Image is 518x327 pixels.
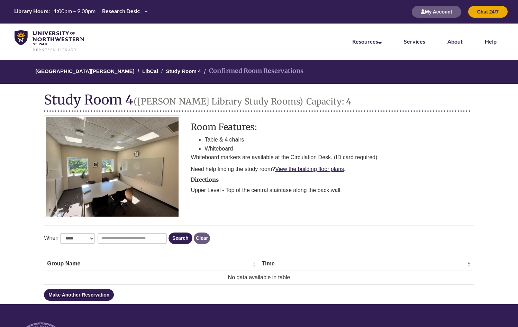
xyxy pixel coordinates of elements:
button: Clear [194,233,210,244]
a: Hours Today [11,7,150,16]
a: [GEOGRAPHIC_DATA][PERSON_NAME] [35,68,134,74]
span: Group Name [47,260,251,268]
a: My Account [412,9,461,15]
p: Whiteboard markers are available at the Circulation Desk. (ID card required) [191,153,474,162]
a: Make Another Reservation [44,289,114,301]
div: description [191,122,474,173]
label: When [44,234,58,243]
span: 1:00pm – 9:00pm [54,8,96,14]
a: View the building floor plans [275,166,344,172]
button: My Account [412,6,461,18]
td: No data available in table [44,271,474,285]
th: Library Hours: [11,7,51,15]
li: Whiteboard [205,144,474,153]
a: Chat 24/7 [468,9,508,15]
p: Upper Level - Top of the central staircase along the back wall. [191,186,474,194]
small: ([PERSON_NAME] Library Study Rooms) [134,96,303,107]
input: Search reservation name... [98,233,167,244]
a: Resources [352,38,382,45]
div: directions [191,177,474,195]
button: Search [169,233,192,244]
li: Table & 4 chairs [205,135,474,144]
a: LibCal [142,68,158,74]
span: – [145,8,148,14]
span: Time [262,260,465,268]
a: Services [404,38,425,45]
h3: Room Features: [191,122,474,132]
a: About [447,38,463,45]
h2: Directions [191,177,474,183]
span: Time : Activate to invert sorting [467,261,471,268]
a: Study Room 4 [166,68,201,74]
h1: Study Room 4 [44,92,470,112]
a: Help [485,38,497,45]
img: UNWSP Library Logo [15,30,84,52]
small: Capacity: 4 [306,96,351,107]
li: Confirmed Room Reservations [202,66,303,76]
button: Chat 24/7 [468,6,508,18]
span: Group Name : Activate to sort [252,261,256,268]
img: Study Room 4 [44,115,180,218]
nav: Breadcrumb [44,60,474,84]
th: Research Desk: [99,7,142,15]
p: Need help finding the study room? . [191,165,474,173]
